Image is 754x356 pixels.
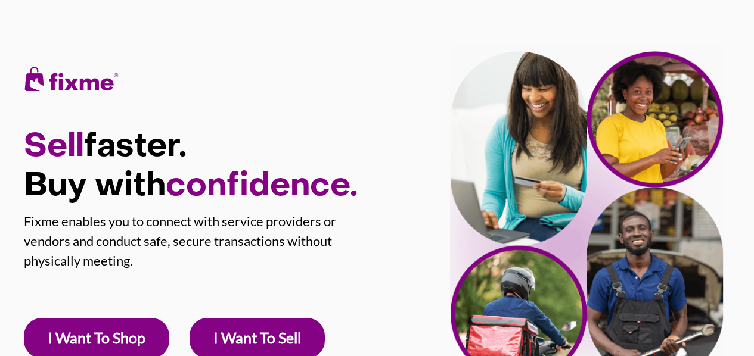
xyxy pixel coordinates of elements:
[24,211,408,270] p: Fixme enables you to connect with service providers or vendors and conduct safe, secure transacti...
[24,65,119,92] img: fixme-logo.png
[166,171,358,203] span: confidence.
[24,132,84,164] span: Sell
[24,128,408,207] h1: faster. Buy with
